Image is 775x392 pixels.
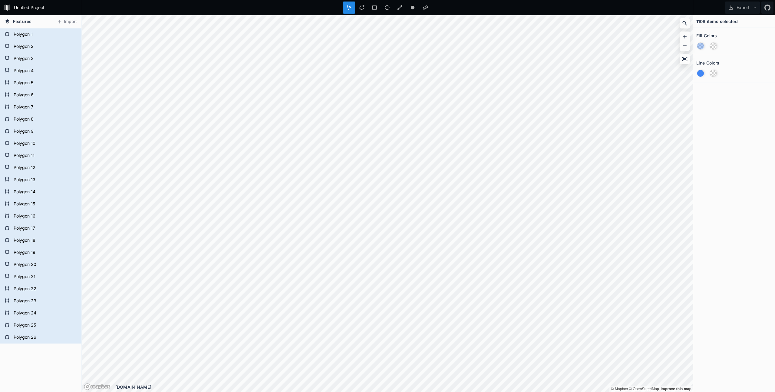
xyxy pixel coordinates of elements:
[629,387,659,391] a: OpenStreetMap
[696,58,720,68] h2: Line Colors
[13,18,31,25] span: Features
[661,387,691,391] a: Map feedback
[696,31,717,40] h2: Fill Colors
[696,18,738,25] h4: 1108 items selected
[611,387,628,391] a: Mapbox
[115,384,693,390] div: [DOMAIN_NAME]
[725,2,760,14] button: Export
[54,17,80,27] button: Import
[84,383,110,390] a: Mapbox logo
